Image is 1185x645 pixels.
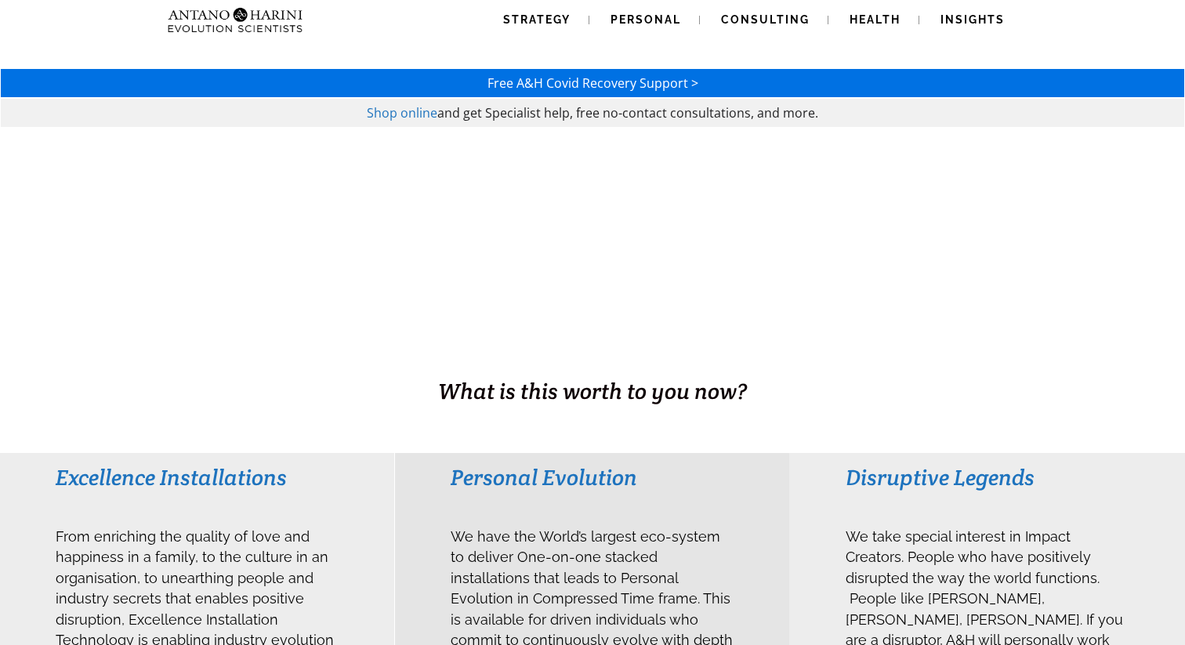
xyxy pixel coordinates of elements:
span: Health [850,13,901,26]
h3: Disruptive Legends [846,463,1129,491]
a: Free A&H Covid Recovery Support > [487,74,698,92]
span: Strategy [503,13,571,26]
h1: BUSINESS. HEALTH. Family. Legacy [2,342,1183,375]
span: Consulting [721,13,810,26]
h3: Personal Evolution [451,463,734,491]
span: What is this worth to you now? [438,377,747,405]
span: Insights [940,13,1005,26]
a: Shop online [367,104,437,121]
h3: Excellence Installations [56,463,339,491]
span: Personal [611,13,681,26]
span: and get Specialist help, free no-contact consultations, and more. [437,104,818,121]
